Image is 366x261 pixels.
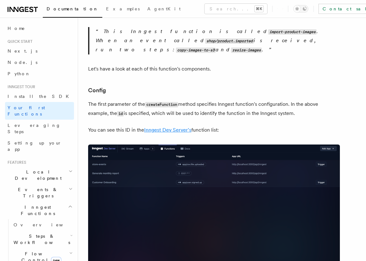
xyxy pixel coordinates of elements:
span: Events & Triggers [5,186,69,199]
button: Local Development [5,166,74,184]
kbd: ⌘K [255,6,263,12]
span: Examples [106,6,140,11]
a: Config [88,86,106,95]
a: Home [5,23,74,34]
a: Examples [102,2,144,17]
span: Leveraging Steps [8,123,61,134]
button: Inngest Functions [5,201,74,219]
a: Next.js [5,45,74,57]
code: id [117,111,124,116]
p: The first parameter of the method specifies Inngest function's configuration. In the above exampl... [88,100,340,118]
span: Overview [14,222,78,227]
p: Let's have a look at each of this function's components. [88,65,340,73]
span: Inngest tour [5,84,35,89]
code: createFunction [145,102,178,107]
a: Setting up your app [5,137,74,155]
span: Home [8,25,25,31]
span: AgentKit [147,6,181,11]
a: Leveraging Steps [5,120,74,137]
code: resize-images [231,48,262,53]
span: Quick start [5,39,32,44]
button: Toggle dark mode [293,5,308,13]
span: Steps & Workflows [11,233,70,246]
span: Local Development [5,169,69,181]
a: Overview [11,219,74,230]
code: shop/product.imported [205,38,254,44]
code: copy-images-to-s3 [176,48,216,53]
a: Python [5,68,74,79]
a: Install the SDK [5,91,74,102]
p: You can see this ID in the function list: [88,126,340,134]
button: Events & Triggers [5,184,74,201]
span: Your first Functions [8,105,45,116]
span: Node.js [8,60,37,65]
a: Your first Functions [5,102,74,120]
a: Inngest Dev Server's [144,127,191,133]
span: Inngest Functions [5,204,68,217]
a: AgentKit [144,2,184,17]
span: Python [8,71,31,76]
span: Next.js [8,48,37,54]
a: Node.js [5,57,74,68]
span: Features [5,160,26,165]
button: Search...⌘K [205,4,267,14]
button: Steps & Workflows [11,230,74,248]
span: Setting up your app [8,140,62,152]
span: Documentation [47,6,99,11]
p: This Inngest function is called . When an event called is received, run two steps: and . [96,27,340,54]
code: import-product-images [268,29,317,35]
a: Documentation [43,2,102,18]
span: Install the SDK [8,94,73,99]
